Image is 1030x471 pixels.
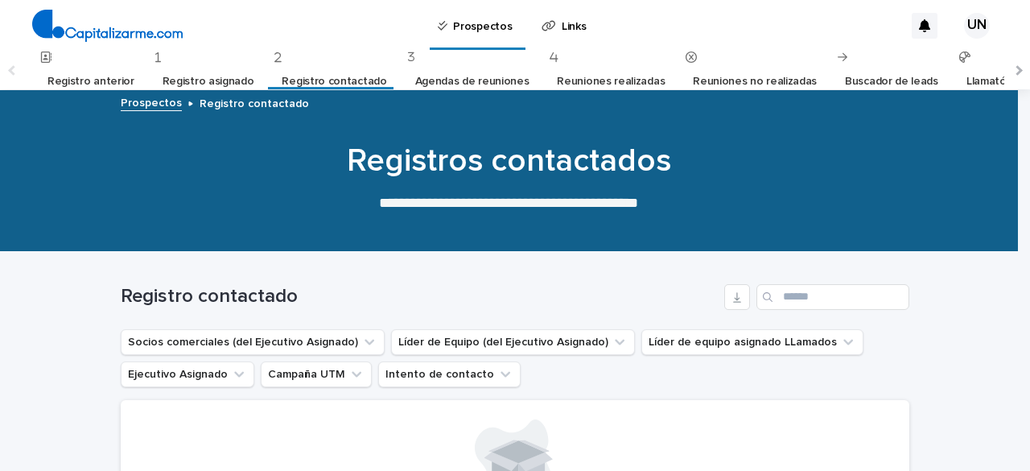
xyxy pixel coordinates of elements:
[282,76,386,87] font: Registro contactado
[415,76,529,87] font: Agendas de reuniones
[163,63,254,101] a: Registro asignado
[641,329,863,355] button: Líder de equipo asignado LLamados
[32,10,183,42] img: 4arMvv9wSvmHTHbXwTim
[163,76,254,87] font: Registro asignado
[557,63,665,101] a: Reuniones realizadas
[845,76,938,87] font: Buscador de leads
[121,329,385,355] button: Socios comerciales (del Ejecutivo Asignado)
[282,63,386,101] a: Registro contactado
[121,97,182,109] font: Prospectos
[378,362,521,387] button: Intento de contacto
[121,362,254,387] button: Ejecutivo Asignado
[415,63,529,101] a: Agendas de reuniones
[557,76,665,87] font: Reuniones realizadas
[121,287,298,306] font: Registro contactado
[121,93,182,111] a: Prospectos
[693,63,817,101] a: Reuniones no realizadas
[261,362,372,387] button: Campaña UTM
[756,284,909,310] input: Buscar
[200,98,309,109] font: Registro contactado
[47,63,134,101] a: Registro anterior
[693,76,817,87] font: Reuniones no realizadas
[966,76,1013,87] font: Llamatón
[966,63,1013,101] a: Llamatón
[845,63,938,101] a: Buscador de leads
[47,76,134,87] font: Registro anterior
[347,145,671,177] font: Registros contactados
[967,18,986,32] font: UN
[391,329,635,355] button: Líder de Equipo (del Ejecutivo Asignado)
